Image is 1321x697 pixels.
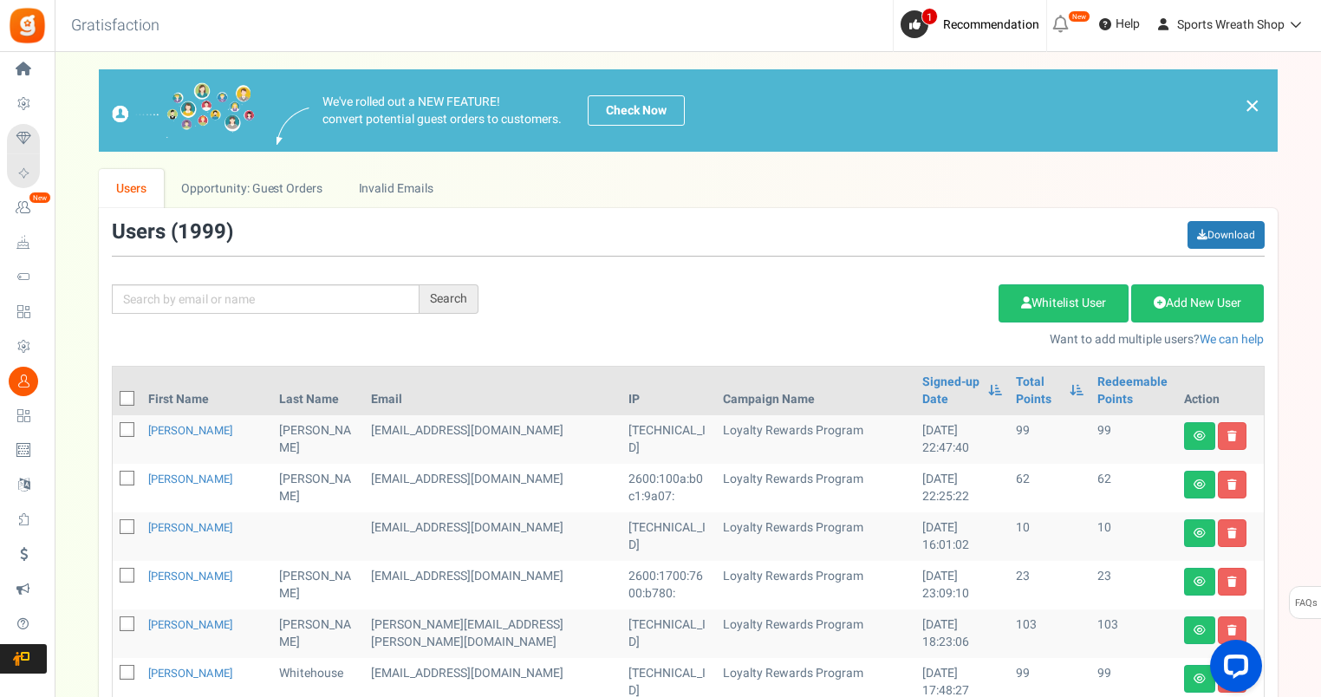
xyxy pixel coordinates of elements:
td: 23 [1009,561,1090,609]
div: Search [420,284,478,314]
td: [PERSON_NAME] [272,609,364,658]
td: customer [364,561,621,609]
td: 62 [1009,464,1090,512]
span: 1999 [178,217,226,247]
td: Loyalty Rewards Program [716,609,915,658]
td: Loyalty Rewards Program [716,512,915,561]
i: View details [1194,674,1206,684]
a: Download [1188,221,1265,249]
a: [PERSON_NAME] [148,568,232,584]
a: Total Points [1016,374,1061,408]
td: 62 [1090,464,1177,512]
td: [EMAIL_ADDRESS][DOMAIN_NAME] [364,512,621,561]
a: [PERSON_NAME] [148,422,232,439]
th: Email [364,367,621,415]
td: Loyalty Rewards Program [716,464,915,512]
i: Delete user [1227,431,1237,441]
a: New [7,193,47,223]
span: Help [1111,16,1140,33]
a: Whitelist User [999,284,1129,322]
i: Delete user [1227,625,1237,635]
td: [TECHNICAL_ID] [621,415,715,464]
img: images [112,82,255,139]
p: Want to add multiple users? [504,331,1265,348]
input: Search by email or name [112,284,420,314]
span: Sports Wreath Shop [1177,16,1285,34]
a: Users [99,169,165,208]
td: 10 [1009,512,1090,561]
a: [PERSON_NAME] [148,519,232,536]
td: [DATE] 16:01:02 [915,512,1009,561]
th: Last Name [272,367,364,415]
th: IP [621,367,715,415]
td: Loyalty Rewards Program [716,415,915,464]
h3: Users ( ) [112,221,233,244]
td: 103 [1090,609,1177,658]
span: 1 [921,8,938,25]
a: Redeemable Points [1097,374,1170,408]
i: View details [1194,431,1206,441]
td: [DATE] 23:09:10 [915,561,1009,609]
i: Delete user [1227,528,1237,538]
td: [PERSON_NAME] [272,415,364,464]
td: 23 [1090,561,1177,609]
td: [DATE] 22:25:22 [915,464,1009,512]
a: [PERSON_NAME] [148,471,232,487]
a: Opportunity: Guest Orders [164,169,340,208]
td: 2600:100a:b0c1:9a07: [621,464,715,512]
img: images [277,107,309,145]
i: Delete user [1227,479,1237,490]
em: New [29,192,51,204]
a: Add New User [1131,284,1264,322]
em: New [1068,10,1090,23]
td: 103 [1009,609,1090,658]
a: [PERSON_NAME] [148,616,232,633]
th: Campaign Name [716,367,915,415]
td: 99 [1009,415,1090,464]
td: customer [364,415,621,464]
td: 10 [1090,512,1177,561]
i: View details [1194,576,1206,587]
td: 2600:1700:7600:b780: [621,561,715,609]
a: Help [1092,10,1147,38]
a: [PERSON_NAME] [148,665,232,681]
td: 99 [1090,415,1177,464]
i: View details [1194,528,1206,538]
p: We've rolled out a NEW FEATURE! convert potential guest orders to customers. [322,94,562,128]
td: [DATE] 22:47:40 [915,415,1009,464]
span: Recommendation [943,16,1039,34]
td: [TECHNICAL_ID] [621,512,715,561]
a: Signed-up Date [922,374,979,408]
i: Delete user [1227,576,1237,587]
span: FAQs [1294,587,1318,620]
td: Loyalty Rewards Program [716,561,915,609]
a: Invalid Emails [341,169,451,208]
th: Action [1177,367,1264,415]
img: Gratisfaction [8,6,47,45]
td: customer [364,464,621,512]
td: [TECHNICAL_ID] [621,609,715,658]
h3: Gratisfaction [52,9,179,43]
td: [PERSON_NAME] [272,464,364,512]
td: customer [364,609,621,658]
a: We can help [1200,330,1264,348]
td: [PERSON_NAME] [272,561,364,609]
i: View details [1194,479,1206,490]
a: Check Now [588,95,685,126]
td: [DATE] 18:23:06 [915,609,1009,658]
th: First Name [141,367,273,415]
a: × [1245,95,1260,116]
i: View details [1194,625,1206,635]
a: 1 Recommendation [901,10,1046,38]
